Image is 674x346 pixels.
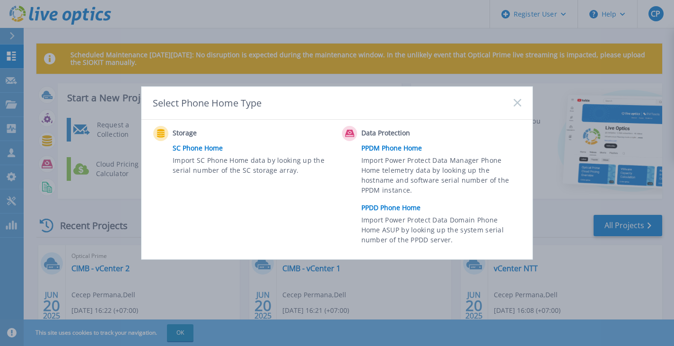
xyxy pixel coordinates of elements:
[361,141,526,155] a: PPDM Phone Home
[173,155,330,177] span: Import SC Phone Home data by looking up the serial number of the SC storage array.
[361,128,455,139] span: Data Protection
[361,201,526,215] a: PPDD Phone Home
[361,215,519,248] span: Import Power Protect Data Domain Phone Home ASUP by looking up the system serial number of the PP...
[153,97,263,109] div: Select Phone Home Type
[173,141,337,155] a: SC Phone Home
[173,128,267,139] span: Storage
[361,155,519,199] span: Import Power Protect Data Manager Phone Home telemetry data by looking up the hostname and softwa...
